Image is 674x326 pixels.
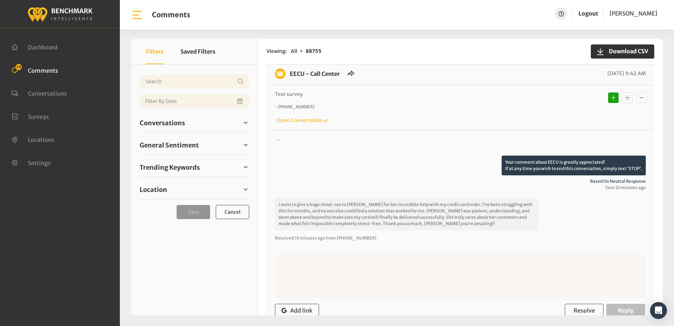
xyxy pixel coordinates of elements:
span: 10 [16,64,22,70]
h1: Comments [152,11,190,19]
a: Surveys [11,113,49,120]
span: Trending Keywords [140,163,200,172]
span: Sent 21 minutes ago [275,185,646,191]
a: Conversations [140,117,249,128]
span: Viewing: [266,48,287,55]
a: Logout [578,7,598,20]
span: [DATE] 9:42 AM [606,70,646,77]
a: EECU - Call Center [290,70,340,77]
button: Resolve [565,304,603,317]
span: General Sentiment [140,140,199,150]
a: Location [140,184,249,195]
span: Settings [28,159,51,166]
span: Comments [28,67,58,74]
span: Received [275,235,294,241]
span: Location [140,185,167,194]
span: from [PHONE_NUMBER] [326,235,376,241]
span: Resolve [574,307,595,314]
button: Filters [146,39,164,64]
span: [PERSON_NAME] [609,10,657,17]
a: Conversations [11,89,67,96]
button: Cancel [216,205,249,219]
img: benchmark [27,5,93,23]
img: benchmark [275,68,286,79]
div: Open Intercom Messenger [650,302,667,319]
button: Saved Filters [180,39,215,64]
span: Conversations [140,118,185,128]
a: Trending Keywords [140,162,249,173]
a: Comments 10 [11,66,58,73]
h6: EECU - Call Center [286,68,344,79]
div: Basic example [606,91,649,105]
span: All [291,48,297,54]
span: Dashboard [28,44,57,51]
span: Download CSV [605,47,648,55]
input: Username [140,74,249,89]
p: Text survey [275,91,553,98]
button: Open Calendar [236,94,245,108]
span: Conversations [28,90,67,97]
input: Date range input field [140,94,249,108]
button: Add link [275,304,319,317]
p: I want to give a huge shout-out to [PERSON_NAME] for her incredible help with my credit card orde... [275,198,538,230]
span: Locations [28,136,54,143]
strong: 88755 [306,48,321,54]
span: 19 minutes ago [294,235,325,241]
img: bar [131,9,143,21]
a: Dashboard [11,43,57,50]
span: Surveys [28,113,49,120]
a: Settings [11,159,51,166]
a: Open Conversation [275,117,328,123]
button: Download CSV [591,44,654,59]
i: ~ [PHONE_NUMBER] [275,104,314,109]
p: Your comment about EECU is greatly appreciated! If at any time you wish to end this conversation,... [502,156,646,175]
a: Locations [11,135,54,143]
a: [PERSON_NAME] [609,7,657,20]
a: Logout [578,10,598,17]
span: Based on neutral response [275,178,646,185]
a: General Sentiment [140,140,249,150]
